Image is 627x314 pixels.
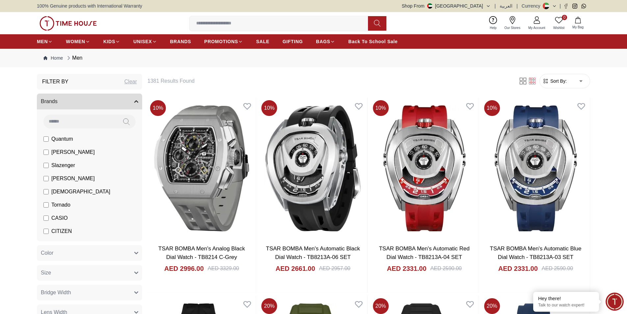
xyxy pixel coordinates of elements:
[495,3,496,9] span: |
[256,38,269,45] span: SALE
[51,241,70,248] span: GUESS
[606,293,624,311] div: Chat Widget
[563,4,568,9] a: Facebook
[570,25,586,30] span: My Bag
[37,94,142,109] button: Brands
[316,38,330,45] span: BAGS
[261,298,277,314] span: 20 %
[66,38,85,45] span: WOMEN
[319,265,350,272] div: AED 2957.00
[490,245,581,260] a: TSAR BOMBA Men's Automatic Blue Dial Watch - TB8213A-03 SET
[103,38,115,45] span: KIDS
[51,227,72,235] span: CITIZEN
[560,3,561,9] span: |
[65,54,82,62] div: Men
[204,36,243,47] a: PROMOTIONS
[427,3,432,9] img: United Arab Emirates
[43,163,49,168] input: Slazenger
[204,38,238,45] span: PROMOTIONS
[502,25,523,30] span: Our Stores
[37,265,142,281] button: Size
[66,36,90,47] a: WOMEN
[43,229,49,234] input: CITIZEN
[43,136,49,142] input: Quantum
[51,214,68,222] span: CASIO
[43,215,49,221] input: CASIO
[41,249,53,257] span: Color
[133,38,152,45] span: UNISEX
[147,98,256,239] img: TSAR BOMBA Men's Analog Black Dial Watch - TB8214 C-Grey
[538,302,594,308] p: Talk to our watch expert!
[500,3,512,9] button: العربية
[37,285,142,300] button: Bridge Width
[484,298,500,314] span: 20 %
[551,25,567,30] span: Wishlist
[51,188,110,196] span: [DEMOGRAPHIC_DATA]
[487,25,499,30] span: Help
[498,264,538,273] h4: AED 2331.00
[501,15,524,32] a: Our Stores
[370,98,479,239] img: TSAR BOMBA Men's Automatic Red Dial Watch - TB8213A-04 SET
[43,176,49,181] input: [PERSON_NAME]
[51,148,95,156] span: [PERSON_NAME]
[41,289,71,297] span: Bridge Width
[572,4,577,9] a: Instagram
[316,36,335,47] a: BAGS
[43,150,49,155] input: [PERSON_NAME]
[103,36,120,47] a: KIDS
[124,78,137,86] div: Clear
[266,245,360,260] a: TSAR BOMBA Men's Automatic Black Dial Watch - TB8213A-06 SET
[542,265,573,272] div: AED 2590.00
[581,4,586,9] a: Whatsapp
[164,264,204,273] h4: AED 2996.00
[486,15,501,32] a: Help
[170,38,191,45] span: BRANDS
[402,3,491,9] button: Shop From[GEOGRAPHIC_DATA]
[51,161,75,169] span: Slazenger
[42,78,68,86] h3: Filter By
[348,36,398,47] a: Back To School Sale
[51,135,73,143] span: Quantum
[256,36,269,47] a: SALE
[133,36,157,47] a: UNISEX
[259,98,367,239] img: TSAR BOMBA Men's Automatic Black Dial Watch - TB8213A-06 SET
[538,295,594,302] div: Hey there!
[39,16,97,31] img: ...
[43,202,49,208] input: Tornado
[387,264,426,273] h4: AED 2331.00
[170,36,191,47] a: BRANDS
[43,189,49,194] input: [DEMOGRAPHIC_DATA]
[516,3,518,9] span: |
[158,245,245,260] a: TSAR BOMBA Men's Analog Black Dial Watch - TB8214 C-Grey
[549,78,567,84] span: Sort By:
[522,3,543,9] div: Currency
[348,38,398,45] span: Back To School Sale
[37,245,142,261] button: Color
[51,201,70,209] span: Tornado
[562,15,567,20] span: 0
[282,38,303,45] span: GIFTING
[526,25,548,30] span: My Account
[482,98,590,239] img: TSAR BOMBA Men's Automatic Blue Dial Watch - TB8213A-03 SET
[208,265,239,272] div: AED 3329.00
[37,36,53,47] a: MEN
[484,100,500,116] span: 10 %
[431,265,462,272] div: AED 2590.00
[37,38,48,45] span: MEN
[379,245,469,260] a: TSAR BOMBA Men's Automatic Red Dial Watch - TB8213A-04 SET
[275,264,315,273] h4: AED 2661.00
[373,298,389,314] span: 20 %
[373,100,389,116] span: 10 %
[37,49,590,67] nav: Breadcrumb
[41,98,58,105] span: Brands
[147,77,510,85] h6: 1381 Results Found
[261,100,277,116] span: 10 %
[282,36,303,47] a: GIFTING
[43,55,63,61] a: Home
[41,269,51,277] span: Size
